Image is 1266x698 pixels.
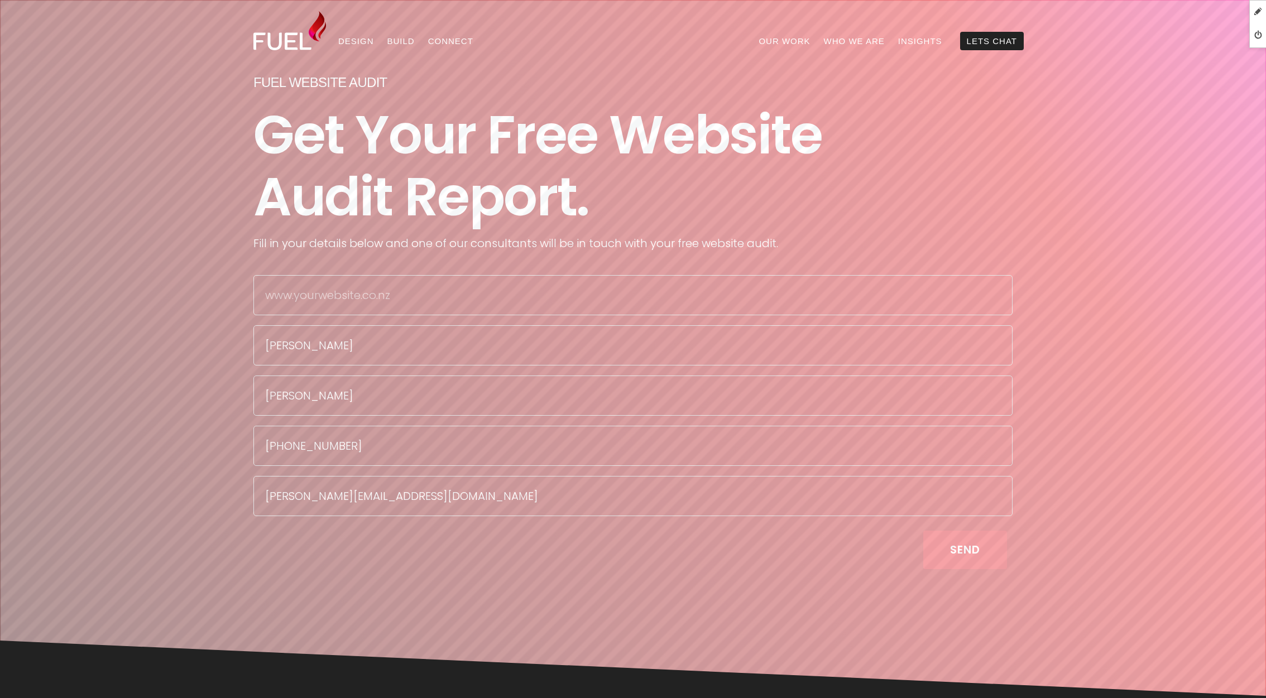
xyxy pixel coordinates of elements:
a: Build [381,32,421,50]
a: Lets Chat [960,32,1024,50]
a: Design [332,32,381,50]
img: Fuel Design Ltd - Website design and development company in North Shore, Auckland [253,11,326,50]
a: Our Work [752,32,817,50]
a: Insights [891,32,949,50]
a: Who We Are [817,32,891,50]
a: Connect [421,32,480,50]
